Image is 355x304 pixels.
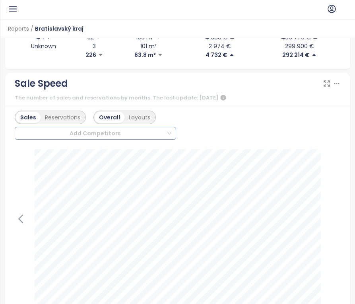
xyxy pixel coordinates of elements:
[229,52,235,58] span: caret-up
[93,42,96,51] p: 3
[311,52,317,58] span: caret-up
[41,112,85,123] div: Reservations
[15,76,68,91] div: Sale Speed
[209,42,231,51] p: 2 974 €
[15,42,73,51] td: Unknown
[282,51,310,59] p: 292 214 €
[31,21,33,36] span: /
[16,112,41,123] div: Sales
[124,112,155,123] div: Layouts
[140,42,157,51] p: 101 m²
[285,42,314,51] p: 299 900 €
[134,51,156,59] p: 63.8 m²
[85,51,96,59] p: 226
[95,112,124,123] div: Overall
[98,52,103,58] span: caret-down
[35,21,83,36] span: Bratislavský kraj
[8,21,29,36] span: Reports
[206,51,227,59] p: 4 732 €
[15,93,341,103] div: The number of sales and reservations by months. The last update: [DATE]
[157,52,163,58] span: caret-down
